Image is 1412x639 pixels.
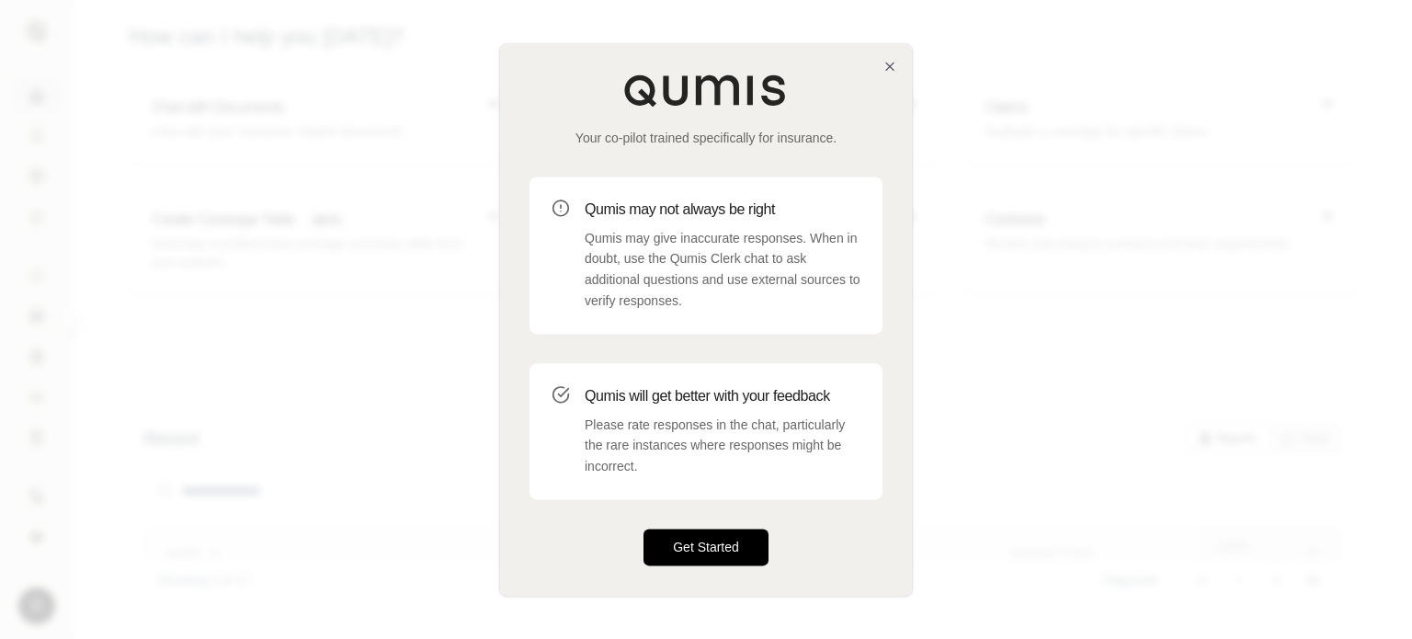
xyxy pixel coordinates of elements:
p: Qumis may give inaccurate responses. When in doubt, use the Qumis Clerk chat to ask additional qu... [585,228,860,312]
img: Qumis Logo [623,74,789,107]
button: Get Started [643,529,769,565]
p: Please rate responses in the chat, particularly the rare instances where responses might be incor... [585,415,860,477]
h3: Qumis may not always be right [585,199,860,221]
h3: Qumis will get better with your feedback [585,385,860,407]
p: Your co-pilot trained specifically for insurance. [529,129,882,147]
